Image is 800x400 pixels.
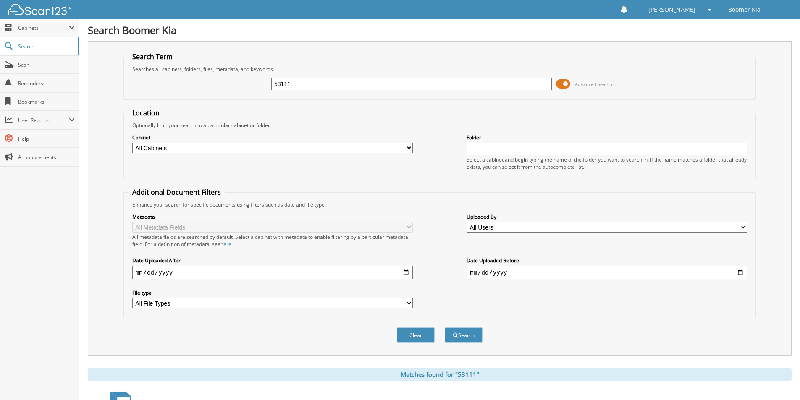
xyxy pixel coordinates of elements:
[128,201,751,208] div: Enhance your search for specific documents using filters such as date and file type.
[467,257,747,264] label: Date Uploaded Before
[18,80,75,87] span: Reminders
[467,134,747,141] label: Folder
[128,122,751,129] div: Optionally limit your search to a particular cabinet or folder
[18,154,75,161] span: Announcements
[648,7,695,12] span: [PERSON_NAME]
[467,266,747,279] input: end
[88,23,792,37] h1: Search Boomer Kia
[132,233,413,248] div: All metadata fields are searched by default. Select a cabinet with metadata to enable filtering b...
[18,43,73,50] span: Search
[18,117,69,124] span: User Reports
[132,213,413,220] label: Metadata
[467,213,747,220] label: Uploaded By
[18,24,69,31] span: Cabinets
[467,156,747,170] div: Select a cabinet and begin typing the name of the folder you want to search in. If the name match...
[132,289,413,296] label: File type
[132,266,413,279] input: start
[132,134,413,141] label: Cabinet
[397,327,435,343] button: Clear
[132,257,413,264] label: Date Uploaded After
[445,327,483,343] button: Search
[8,4,71,15] img: scan123-logo-white.svg
[728,7,761,12] span: Boomer Kia
[88,368,792,381] div: Matches found for "53111"
[128,52,177,61] legend: Search Term
[220,241,231,248] a: here
[18,135,75,142] span: Help
[128,188,225,197] legend: Additional Document Filters
[128,108,164,118] legend: Location
[128,65,751,73] div: Searches all cabinets, folders, files, metadata, and keywords
[18,61,75,68] span: Scan
[575,81,612,87] span: Advanced Search
[18,98,75,105] span: Bookmarks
